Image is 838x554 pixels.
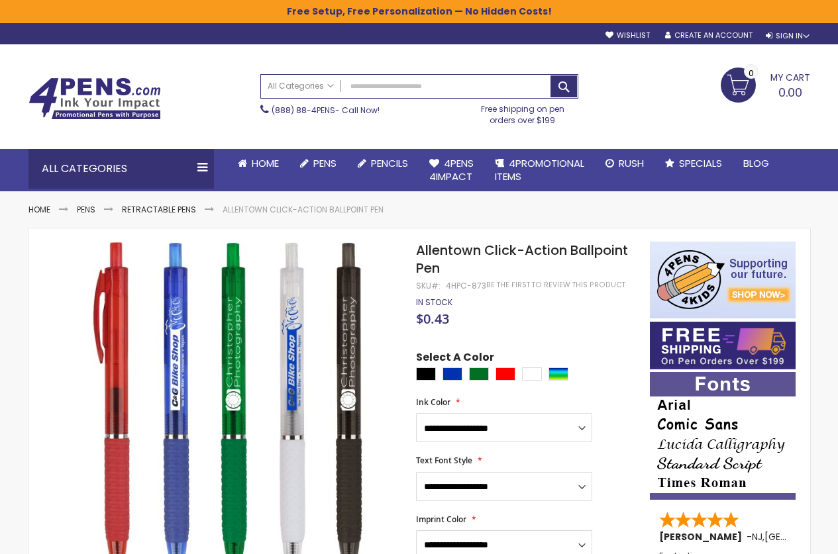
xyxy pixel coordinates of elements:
span: NJ [752,530,762,543]
a: Pencils [347,149,419,178]
div: Black [416,367,436,381]
a: Pens [77,204,95,215]
div: Availability [416,297,452,308]
span: Ink Color [416,396,450,408]
span: Select A Color [416,350,494,368]
a: (888) 88-4PENS [272,105,335,116]
span: 4PROMOTIONAL ITEMS [495,156,584,183]
span: 4Pens 4impact [429,156,474,183]
a: 4Pens4impact [419,149,484,192]
span: 0.00 [778,84,802,101]
span: Specials [679,156,722,170]
a: Retractable Pens [122,204,196,215]
span: In stock [416,297,452,308]
strong: SKU [416,280,441,291]
span: Imprint Color [416,514,466,525]
span: 0 [749,67,754,79]
div: Green [469,367,489,381]
a: Create an Account [665,30,753,40]
a: Pens [289,149,347,178]
span: Pens [313,156,337,170]
div: Free shipping on pen orders over $199 [467,99,578,125]
span: Home [252,156,279,170]
span: $0.43 [416,310,449,328]
span: Text Font Style [416,455,472,466]
a: Blog [733,149,780,178]
span: Pencils [371,156,408,170]
div: Sign In [766,31,810,41]
a: Home [227,149,289,178]
a: Wishlist [605,30,650,40]
div: All Categories [28,149,214,189]
img: 4Pens Custom Pens and Promotional Products [28,77,161,120]
div: Assorted [549,367,568,381]
div: 4HPC-873 [446,281,486,291]
a: Be the first to review this product [486,280,625,290]
span: Blog [743,156,769,170]
a: All Categories [261,75,340,97]
span: Rush [619,156,644,170]
a: 0.00 0 [721,68,810,101]
img: Free shipping on orders over $199 [650,322,796,369]
span: [PERSON_NAME] [659,530,747,543]
img: font-personalization-examples [650,372,796,500]
li: Allentown Click-Action Ballpoint Pen [223,205,384,215]
a: Home [28,204,50,215]
img: 4pens 4 kids [650,242,796,318]
span: - Call Now! [272,105,380,116]
a: 4PROMOTIONALITEMS [484,149,595,192]
div: White [522,367,542,381]
div: Red [496,367,515,381]
span: Allentown Click-Action Ballpoint Pen [416,241,628,277]
a: Specials [655,149,733,178]
a: Rush [595,149,655,178]
span: All Categories [268,81,334,91]
div: Blue [443,367,462,381]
